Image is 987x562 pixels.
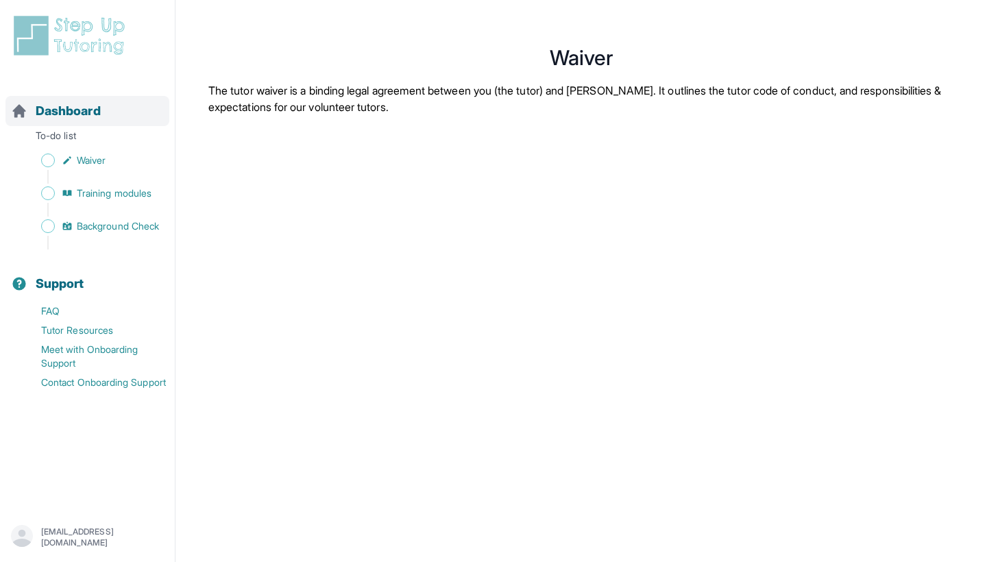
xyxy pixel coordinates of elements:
[11,184,175,203] a: Training modules
[11,302,175,321] a: FAQ
[36,274,84,293] span: Support
[77,219,159,233] span: Background Check
[5,129,169,148] p: To-do list
[11,14,133,58] img: logo
[208,49,954,66] h1: Waiver
[11,151,175,170] a: Waiver
[11,373,175,392] a: Contact Onboarding Support
[41,526,164,548] p: [EMAIL_ADDRESS][DOMAIN_NAME]
[77,154,106,167] span: Waiver
[11,340,175,373] a: Meet with Onboarding Support
[11,101,101,121] a: Dashboard
[36,101,101,121] span: Dashboard
[11,217,175,236] a: Background Check
[77,186,151,200] span: Training modules
[11,321,175,340] a: Tutor Resources
[5,252,169,299] button: Support
[11,525,164,550] button: [EMAIL_ADDRESS][DOMAIN_NAME]
[208,82,954,115] p: The tutor waiver is a binding legal agreement between you (the tutor) and [PERSON_NAME]. It outli...
[5,80,169,126] button: Dashboard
